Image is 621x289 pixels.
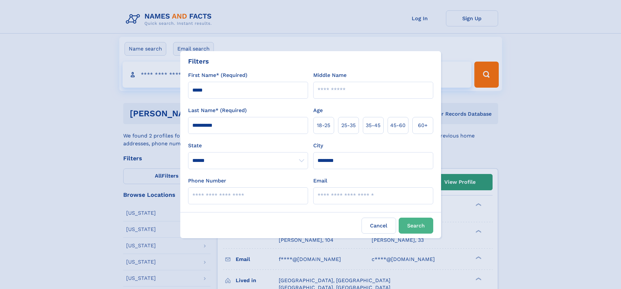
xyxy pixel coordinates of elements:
span: 35‑45 [366,122,380,129]
label: City [313,142,323,150]
label: Phone Number [188,177,226,185]
label: Email [313,177,327,185]
span: 60+ [418,122,428,129]
div: Filters [188,56,209,66]
label: State [188,142,308,150]
label: Cancel [362,218,396,234]
label: Age [313,107,323,114]
label: Middle Name [313,71,347,79]
label: Last Name* (Required) [188,107,247,114]
button: Search [399,218,433,234]
label: First Name* (Required) [188,71,247,79]
span: 45‑60 [390,122,406,129]
span: 18‑25 [317,122,330,129]
span: 25‑35 [341,122,356,129]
